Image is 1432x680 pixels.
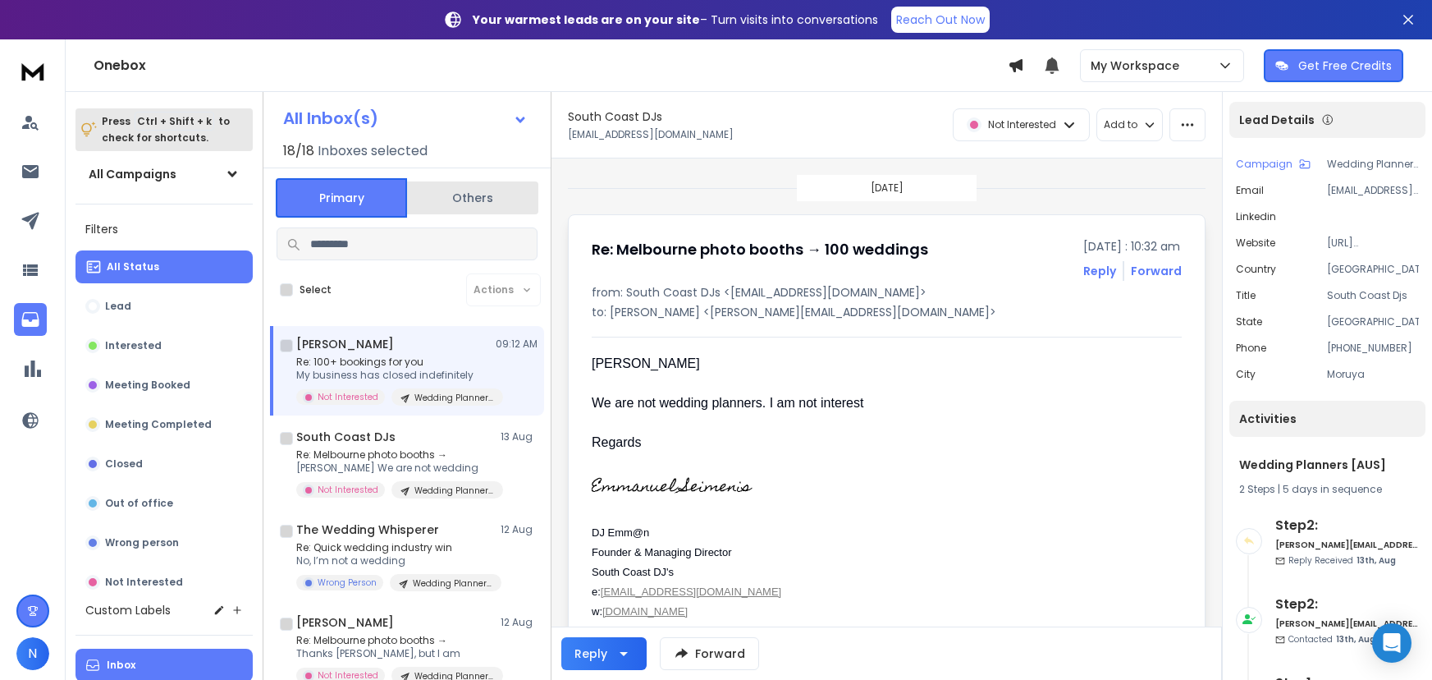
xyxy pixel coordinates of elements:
[1236,263,1276,276] p: country
[75,526,253,559] button: Wrong person
[105,497,173,510] p: Out of office
[1091,57,1186,74] p: My Workspace
[660,637,759,670] button: Forward
[1298,57,1392,74] p: Get Free Credits
[75,158,253,191] button: All Campaigns
[496,338,538,351] p: 09:12 AM
[1239,112,1315,128] p: Lead Details
[276,178,407,218] button: Primary
[896,11,985,28] p: Reach Out Now
[561,637,647,670] button: Reply
[1327,289,1419,302] p: South Coast Djs
[1357,554,1396,567] span: 13th, Aug
[296,521,439,538] h1: The Wedding Whisperer
[891,7,990,33] a: Reach Out Now
[413,577,492,590] p: Wedding Planners [AUS]
[1372,623,1411,663] div: Open Intercom Messenger
[318,141,428,161] h3: Inboxes selected
[75,408,253,441] button: Meeting Completed
[1239,483,1416,496] div: |
[105,457,143,471] p: Closed
[296,541,493,554] p: Re: Quick wedding industry win
[601,586,781,598] a: [EMAIL_ADDRESS][DOMAIN_NAME]
[102,113,230,146] p: Press to check for shortcuts.
[75,218,253,241] h3: Filters
[75,487,253,520] button: Out of office
[105,536,179,549] p: Wrong person
[296,369,493,382] p: My business has closed indefinitely
[1327,315,1419,329] p: [GEOGRAPHIC_DATA]
[1283,482,1382,496] span: 5 days in sequence
[296,429,396,445] h1: South Coast DJs
[1288,554,1396,567] p: Reply Received
[105,339,162,352] p: Interested
[592,605,602,618] font: w:
[501,523,538,536] p: 12 Aug
[1236,158,1311,171] button: Campaign
[1275,539,1419,551] h6: [PERSON_NAME][EMAIL_ADDRESS][DOMAIN_NAME]
[283,141,314,161] span: 18 / 18
[592,526,732,598] font: DJ Emm@n Founder & Managing Director South Coast DJ's e:
[1104,118,1137,131] p: Add to
[1264,49,1403,82] button: Get Free Credits
[407,180,538,216] button: Others
[1236,237,1275,250] p: website
[1229,401,1425,437] div: Activities
[1275,618,1419,630] h6: [PERSON_NAME][EMAIL_ADDRESS][DOMAIN_NAME]
[473,11,878,28] p: – Turn visits into conversations
[501,616,538,629] p: 12 Aug
[296,614,394,631] h1: [PERSON_NAME]
[296,462,493,475] p: [PERSON_NAME] We are not wedding
[270,102,541,135] button: All Inbox(s)
[597,625,710,637] a: [DOMAIN_NAME][URL]
[107,260,159,273] p: All Status
[988,118,1056,131] p: Not Interested
[568,128,734,141] p: [EMAIL_ADDRESS][DOMAIN_NAME]
[473,11,700,28] strong: Your warmest leads are on your site
[318,391,378,403] p: Not Interested
[1083,238,1182,255] p: [DATE] : 10:32 am
[1236,158,1292,171] p: Campaign
[592,284,1182,301] p: from: South Coast DJs <[EMAIL_ADDRESS][DOMAIN_NAME]>
[1239,482,1275,496] span: 2 Steps
[574,646,607,662] div: Reply
[318,484,378,496] p: Not Interested
[75,566,253,599] button: Not Interested
[1236,315,1262,329] p: state
[283,110,378,126] h1: All Inbox(s)
[871,181,904,195] p: [DATE]
[1327,184,1419,197] p: [EMAIL_ADDRESS][DOMAIN_NAME]
[1131,263,1182,279] div: Forward
[1336,633,1375,646] span: 13th, Aug
[318,577,377,589] p: Wrong Person
[414,485,493,497] p: Wedding Planners [AUS]
[1236,184,1264,197] p: Email
[1236,210,1276,223] p: linkedin
[1236,342,1266,355] p: Phone
[1327,237,1419,250] p: [URL][DOMAIN_NAME]
[592,393,1071,413] div: We are not wedding planners. I am not interest
[75,290,253,323] button: Lead
[105,418,212,431] p: Meeting Completed
[1239,457,1416,473] h1: Wedding Planners [AUS]
[1236,289,1256,302] p: title
[105,576,183,589] p: Not Interested
[135,112,214,131] span: Ctrl + Shift + k
[1327,368,1419,381] p: Moruya
[105,379,190,392] p: Meeting Booked
[89,166,176,182] h1: All Campaigns
[16,637,49,670] button: N
[592,238,928,261] h1: Re: Melbourne photo booths → 100 weddings
[1288,633,1375,646] p: Contacted
[501,430,538,443] p: 13 Aug
[1327,263,1419,276] p: [GEOGRAPHIC_DATA]
[414,392,493,404] p: Wedding Planners [AUS]
[85,602,171,618] h3: Custom Labels
[75,329,253,362] button: Interested
[1083,263,1116,279] button: Reply
[75,369,253,402] button: Meeting Booked
[592,433,1071,453] div: Regards
[296,647,493,660] p: Thanks [PERSON_NAME], but I am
